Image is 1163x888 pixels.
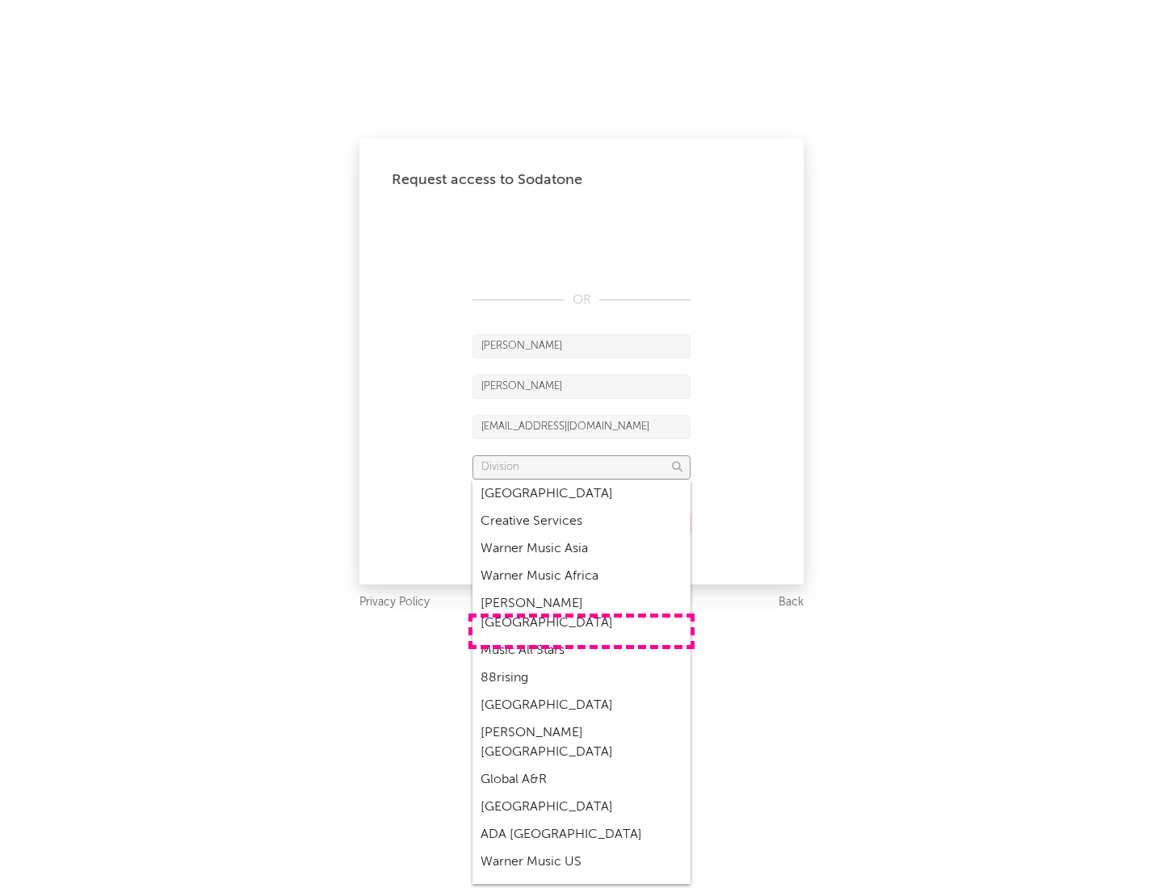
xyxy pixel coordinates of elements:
[472,563,691,590] div: Warner Music Africa
[472,508,691,535] div: Creative Services
[472,848,691,876] div: Warner Music US
[472,692,691,719] div: [GEOGRAPHIC_DATA]
[472,415,691,439] input: Email
[472,637,691,664] div: Music All Stars
[472,590,691,637] div: [PERSON_NAME] [GEOGRAPHIC_DATA]
[472,291,691,310] div: OR
[472,480,691,508] div: [GEOGRAPHIC_DATA]
[472,719,691,766] div: [PERSON_NAME] [GEOGRAPHIC_DATA]
[472,766,691,794] div: Global A&R
[359,593,430,613] a: Privacy Policy
[779,593,804,613] a: Back
[472,375,691,399] input: Last Name
[392,170,771,190] div: Request access to Sodatone
[472,535,691,563] div: Warner Music Asia
[472,821,691,848] div: ADA [GEOGRAPHIC_DATA]
[472,794,691,821] div: [GEOGRAPHIC_DATA]
[472,334,691,358] input: First Name
[472,664,691,692] div: 88rising
[472,455,691,480] input: Division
